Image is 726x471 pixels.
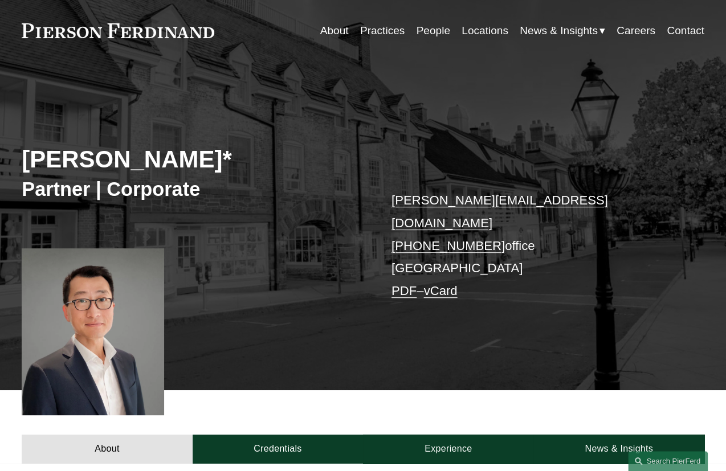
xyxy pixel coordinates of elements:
[533,435,704,464] a: News & Insights
[391,239,505,253] a: [PHONE_NUMBER]
[667,20,704,42] a: Contact
[416,20,450,42] a: People
[423,284,457,298] a: vCard
[391,193,608,230] a: [PERSON_NAME][EMAIL_ADDRESS][DOMAIN_NAME]
[462,20,508,42] a: Locations
[520,20,605,42] a: folder dropdown
[22,435,192,464] a: About
[193,435,363,464] a: Credentials
[360,20,405,42] a: Practices
[617,20,655,42] a: Careers
[22,145,363,174] h2: [PERSON_NAME]*
[628,451,708,471] a: Search this site
[520,21,598,40] span: News & Insights
[391,284,417,298] a: PDF
[363,435,533,464] a: Experience
[320,20,349,42] a: About
[391,189,676,302] p: office [GEOGRAPHIC_DATA] –
[22,177,363,202] h3: Partner | Corporate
